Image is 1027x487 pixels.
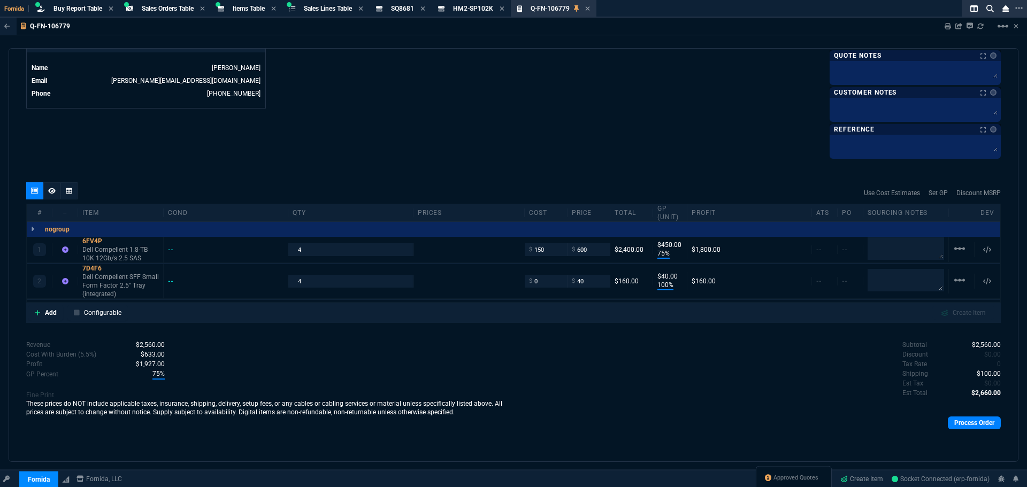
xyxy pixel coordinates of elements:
nx-icon: Close Tab [420,5,425,13]
div: Item [78,208,164,217]
span: Revenue [136,341,165,349]
p: undefined [902,369,928,378]
nx-icon: Close Workbench [998,2,1013,15]
p: 75% [657,249,670,259]
p: undefined [902,378,923,388]
span: -- [816,277,822,285]
a: Discount MSRP [956,188,1001,198]
nx-icon: Back to Table [4,22,10,30]
span: $ [572,245,575,254]
p: spec.value [987,359,1001,369]
span: -- [842,246,847,253]
a: [PERSON_NAME] [212,64,260,72]
div: -- [52,208,78,217]
p: Add [45,308,57,318]
p: undefined [902,388,928,398]
p: $450.00 [657,241,683,249]
div: ATS [812,208,838,217]
a: Process Order [948,416,1001,429]
p: Configurable [84,308,121,318]
span: 2660 [971,389,1001,397]
p: 1 [37,245,41,254]
p: Customer Notes [834,88,896,97]
p: Dell Compellent SFF Small Form Factor 2.5" Tray (integrated) [82,273,159,298]
p: $40.00 [657,272,683,281]
span: 100 [977,370,1001,377]
tr: undefined [31,88,261,99]
div: price [568,208,610,217]
span: With Burden (5.5%) [152,369,165,380]
p: Quote Notes [834,51,882,60]
span: Email [32,77,47,84]
p: spec.value [975,350,1001,359]
span: Q-FN-106779 [531,5,570,12]
span: Socket Connected (erp-fornida) [892,475,990,483]
p: undefined [902,359,927,369]
p: 2 [37,277,41,285]
tr: undefined [31,75,261,86]
span: 0 [984,380,1001,387]
div: GP (unit) [653,204,687,221]
span: Items Table [233,5,265,12]
span: Buy Report Table [53,5,102,12]
p: With Burden (5.5%) [26,369,58,379]
span: 0 [997,360,1001,368]
a: Hide Workbench [1014,22,1018,30]
div: cond [164,208,288,217]
span: 2560 [972,341,1001,349]
p: Reference [834,125,875,134]
div: Profit [687,208,812,217]
nx-icon: Close Tab [585,5,590,13]
a: Create Item [836,471,887,487]
p: undefined [902,340,927,350]
span: $ [529,277,532,285]
div: PO [838,208,863,217]
nx-icon: Close Tab [500,5,504,13]
span: HM2-SP102K [453,5,493,12]
span: Phone [32,90,50,97]
div: Sourcing Notes [863,208,949,217]
span: -- [816,246,822,253]
a: Set GP [929,188,948,198]
div: qty [288,208,413,217]
mat-icon: Example home icon [953,274,966,287]
nx-icon: Item not found in Business Central. The quote is still valid. [62,246,68,253]
span: Name [32,64,48,72]
div: Total [610,208,653,217]
div: -- [168,245,183,254]
span: -- [842,277,847,285]
p: spec.value [962,388,1001,398]
p: spec.value [126,359,165,369]
nx-icon: Close Tab [200,5,205,13]
a: Use Cost Estimates [864,188,920,198]
div: # [27,208,52,217]
nx-icon: Close Tab [109,5,113,13]
div: dev [975,208,1000,217]
a: brUVU3Opvha_6gxKAAAL [892,474,990,484]
p: These prices do NOT include applicable taxes, insurance, shipping, delivery, setup fees, or any c... [26,399,513,416]
p: spec.value [975,378,1001,388]
span: Sales Lines Table [304,5,352,12]
a: msbcCompanyName [73,474,125,484]
nx-icon: Close Tab [358,5,363,13]
p: spec.value [962,340,1001,350]
div: 6FV4P [82,237,159,245]
nx-icon: Close Tab [271,5,276,13]
p: Cost With Burden (5.5%) [26,350,96,359]
p: spec.value [142,369,165,380]
div: cost [525,208,568,217]
a: [PERSON_NAME][EMAIL_ADDRESS][DOMAIN_NAME] [111,77,260,84]
div: $2,400.00 [615,245,648,254]
p: undefined [902,350,928,359]
nx-icon: Split Panels [966,2,982,15]
nx-icon: Search [982,2,998,15]
span: $ [529,245,532,254]
p: Q-FN-106779 [30,22,70,30]
span: Sales Orders Table [142,5,194,12]
p: With Burden (5.5%) [26,359,42,369]
p: spec.value [967,369,1001,378]
p: Revenue [26,340,50,350]
nx-icon: Open New Tab [1015,3,1023,13]
nx-icon: Item not found in Business Central. The quote is still valid. [62,277,68,285]
p: spec.value [131,350,165,359]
